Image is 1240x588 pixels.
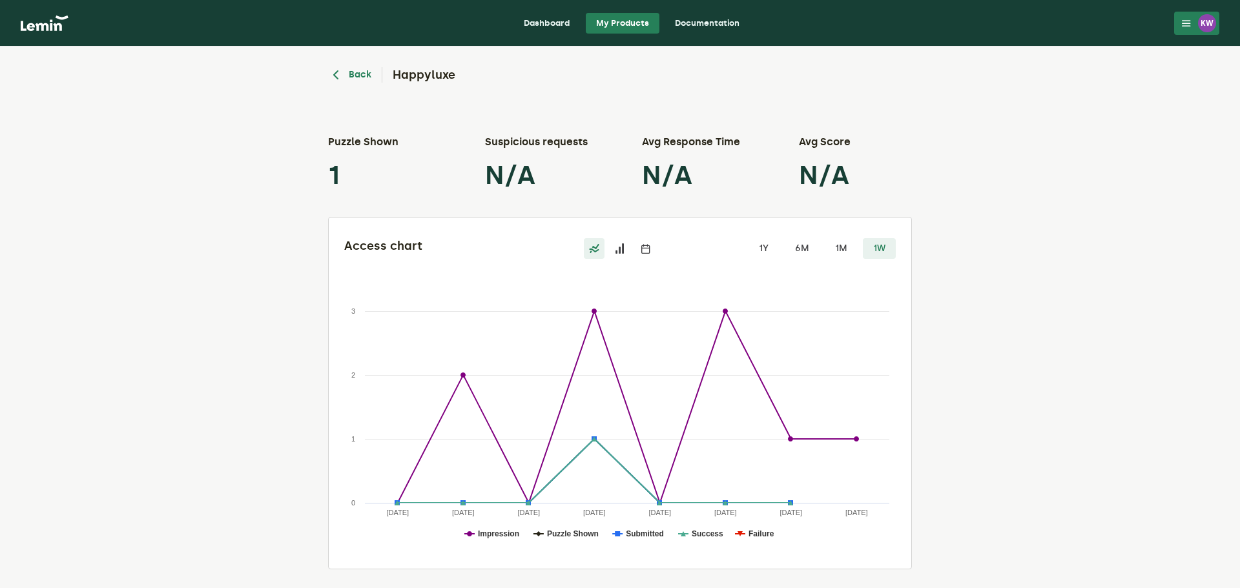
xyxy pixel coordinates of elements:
text: Success [692,529,723,538]
h3: Puzzle Shown [328,134,440,150]
text: [DATE] [845,509,868,516]
button: KW [1174,12,1219,35]
div: KW [1198,14,1216,32]
h3: Avg Response Time [642,134,754,150]
text: 2 [351,371,355,379]
text: [DATE] [648,509,671,516]
text: Failure [749,529,774,538]
text: [DATE] [517,509,540,516]
text: [DATE] [583,509,606,516]
h3: Suspicious requests [485,134,597,150]
p: N/A [799,160,911,191]
p: N/A [485,160,597,191]
text: Submitted [626,529,664,538]
text: 3 [351,307,355,315]
a: Documentation [665,13,750,34]
text: [DATE] [386,509,409,516]
text: 0 [351,499,355,507]
text: Impression [478,529,519,538]
h2: Happyluxe [382,67,455,83]
text: 1 [351,435,355,443]
text: [DATE] [452,509,475,516]
label: 1W [863,238,896,259]
button: Back [328,67,371,83]
p: N/A [642,160,754,191]
text: [DATE] [780,509,802,516]
text: Puzzle Shown [547,529,599,538]
label: 1M [825,238,858,259]
h3: Avg Score [799,134,911,150]
a: Dashboard [513,13,581,34]
img: logo [21,15,68,31]
text: [DATE] [714,509,737,516]
h2: Access chart [344,238,528,254]
p: 1 [328,160,440,191]
label: 6M [785,238,820,259]
a: My Products [586,13,659,34]
label: 1Y [749,238,780,259]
